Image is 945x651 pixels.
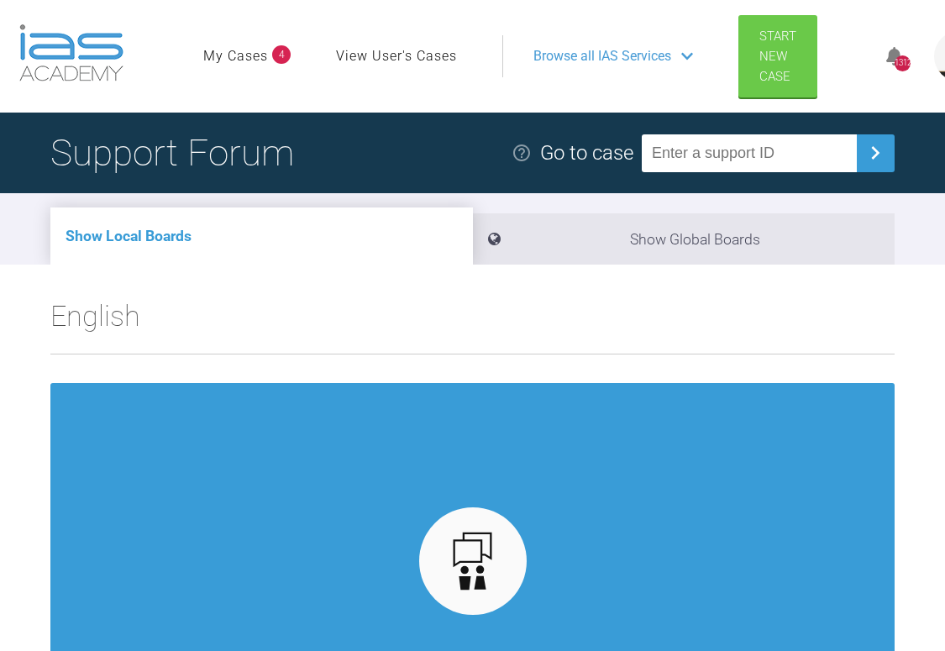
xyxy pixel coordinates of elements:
[440,529,505,594] img: default.3be3f38f.svg
[862,139,889,166] img: chevronRight.28bd32b0.svg
[642,134,857,172] input: Enter a support ID
[473,213,895,265] li: Show Global Boards
[895,55,911,71] div: 1312
[50,207,473,265] li: Show Local Boards
[336,45,457,67] a: View User's Cases
[19,24,123,81] img: logo-light.3e3ef733.png
[50,293,895,354] h2: English
[738,15,817,97] a: Start New Case
[512,143,532,163] img: help.e70b9f3d.svg
[272,45,291,64] span: 4
[759,29,796,84] span: Start New Case
[203,45,268,67] a: My Cases
[50,123,294,182] h1: Support Forum
[533,45,671,67] span: Browse all IAS Services
[540,137,633,169] div: Go to case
